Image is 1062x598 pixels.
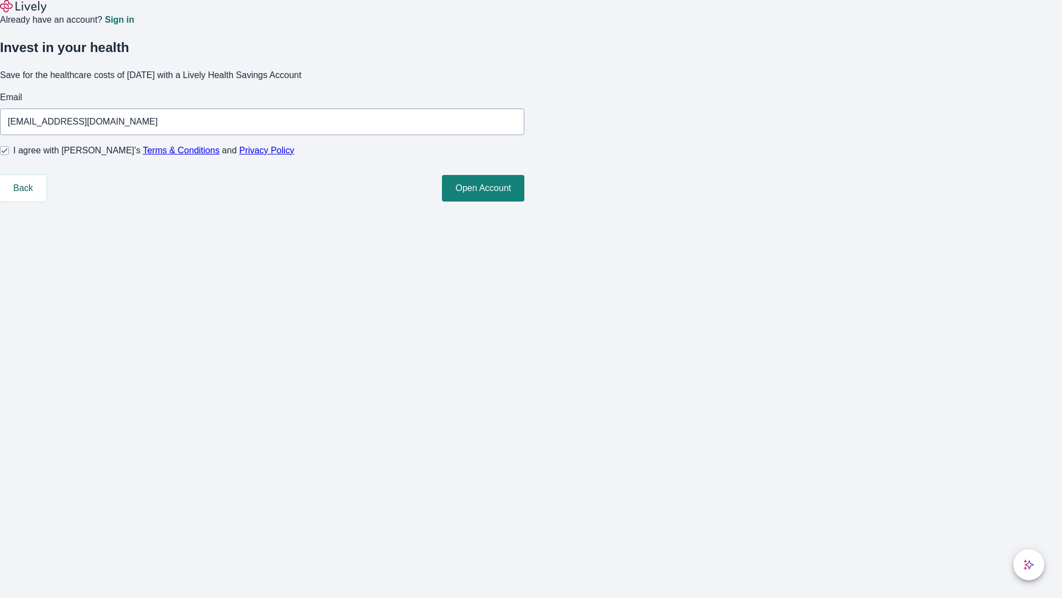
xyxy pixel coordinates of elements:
svg: Lively AI Assistant [1023,559,1034,570]
button: chat [1013,549,1044,580]
a: Privacy Policy [240,146,295,155]
a: Terms & Conditions [143,146,220,155]
a: Sign in [105,16,134,24]
span: I agree with [PERSON_NAME]’s and [13,144,294,157]
button: Open Account [442,175,524,202]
